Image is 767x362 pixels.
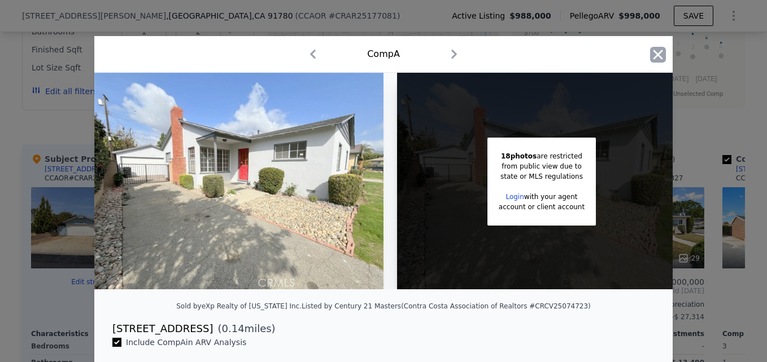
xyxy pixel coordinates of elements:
[501,152,537,160] span: 18 photos
[213,321,275,337] span: ( miles)
[499,202,585,212] div: account or client account
[505,193,524,201] a: Login
[176,302,302,310] div: Sold by eXp Realty of [US_STATE] Inc .
[524,193,578,201] span: with your agent
[222,323,245,334] span: 0.14
[499,161,585,171] div: from public view due to
[499,171,585,182] div: state or MLS regulations
[94,73,383,289] img: Property Img
[112,321,213,337] div: [STREET_ADDRESS]
[302,302,591,310] div: Listed by Century 21 Masters (Contra Costa Association of Realtors #CRCV25074723)
[367,47,400,61] div: Comp A
[121,338,251,347] span: Include Comp A in ARV Analysis
[499,151,585,161] div: are restricted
